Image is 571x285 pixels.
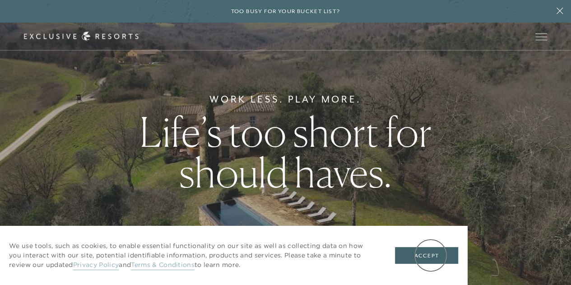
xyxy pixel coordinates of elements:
p: We use tools, such as cookies, to enable essential functionality on our site as well as collectin... [9,241,377,270]
button: Open navigation [535,33,547,40]
button: Accept [395,247,458,264]
a: Privacy Policy [73,261,119,270]
h1: Life’s too short for should haves. [100,112,471,193]
a: Terms & Conditions [131,261,195,270]
h6: Work Less. Play More. [209,92,362,107]
h6: Too busy for your bucket list? [231,7,340,16]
